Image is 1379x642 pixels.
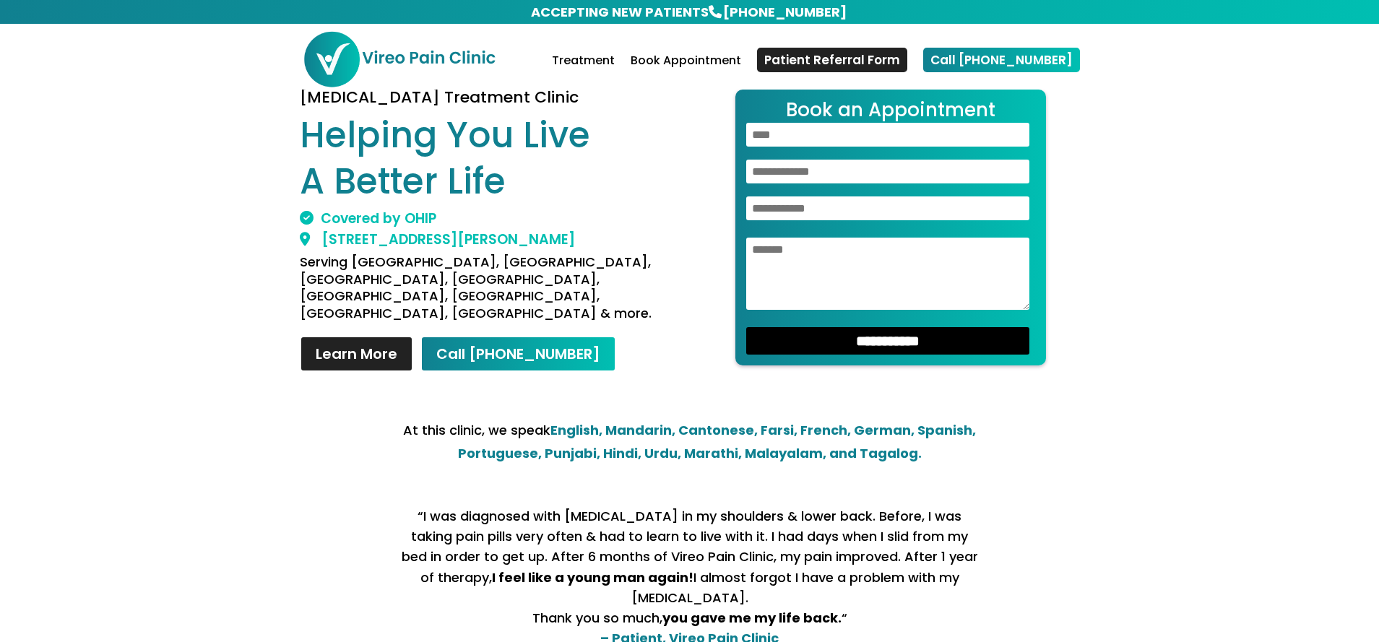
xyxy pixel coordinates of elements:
form: Contact form [735,90,1046,365]
a: Treatment [552,56,615,90]
h1: Helping You Live A Better Life [300,113,678,212]
h2: Covered by OHIP [300,212,678,233]
strong: I feel like a young man again! [492,568,693,586]
h2: Book an Appointment [746,100,1035,123]
a: [PHONE_NUMBER] [722,1,848,22]
h4: Serving [GEOGRAPHIC_DATA], [GEOGRAPHIC_DATA], [GEOGRAPHIC_DATA], [GEOGRAPHIC_DATA], [GEOGRAPHIC_D... [300,253,678,329]
p: At this clinic, we speak [401,419,979,465]
a: [STREET_ADDRESS][PERSON_NAME] [300,230,575,249]
a: Call [PHONE_NUMBER] [923,48,1080,72]
a: Book Appointment [631,56,741,90]
a: Call [PHONE_NUMBER] [420,336,616,372]
strong: English, Mandarin, Cantonese, Farsi, French, German, Spanish, Portuguese, Punjabi, Hindi, Urdu, M... [458,421,977,462]
a: Patient Referral Form [757,48,907,72]
img: Vireo Pain Clinic [303,30,496,88]
h3: [MEDICAL_DATA] Treatment Clinic [300,90,678,113]
a: Learn More [300,336,413,372]
strong: you gave me my life back. [662,609,842,627]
